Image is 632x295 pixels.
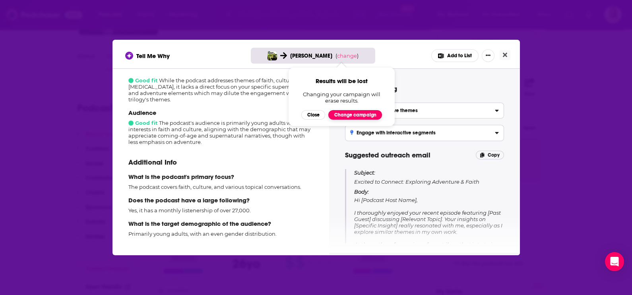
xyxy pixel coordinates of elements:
p: The podcast covers faith, culture, and various topical conversations. [128,184,313,190]
p: What is the podcast's primary focus? [128,173,313,180]
div: The podcast's audience is primarily young adults with interests in faith and culture, aligning wi... [128,109,313,145]
span: Results will be lost [316,77,368,85]
p: Primarily young adults, with an even gender distribution. [128,231,313,237]
h4: Tips for pitching [345,84,504,93]
p: Excited to Connect: Exploring Adventure & Faith [354,169,504,185]
button: Close [301,110,325,120]
span: Copy [488,152,500,158]
p: Additional Info [128,158,313,167]
span: Good fit [128,77,158,83]
span: change [337,52,357,59]
button: Add to List [431,49,479,62]
h3: Engage with interactive segments [350,130,436,136]
p: Yes, it has a monthly listenership of over 27,000. [128,207,313,213]
p: Audience [128,109,313,116]
button: Change campaign [328,110,382,120]
span: Tell Me Why [136,52,170,60]
span: [PERSON_NAME] [290,52,332,59]
span: Body: [354,188,369,195]
button: Close [500,50,510,60]
span: Suggested outreach email [345,151,430,159]
p: What is the target demographic of the audience? [128,220,313,227]
span: ( ) [335,52,359,59]
img: The RELEVANT Podcast [268,51,277,60]
span: Subject: [354,169,375,176]
p: Does the podcast have a large following? [128,196,313,204]
img: tell me why sparkle [126,53,132,58]
span: Good fit [128,120,158,126]
button: Show More Button [482,49,494,62]
div: While the podcast addresses themes of faith, culture, and [MEDICAL_DATA], it lacks a direct focus... [128,66,313,103]
div: Open Intercom Messenger [605,252,624,271]
span: Changing your campaign will erase results. [302,91,381,104]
